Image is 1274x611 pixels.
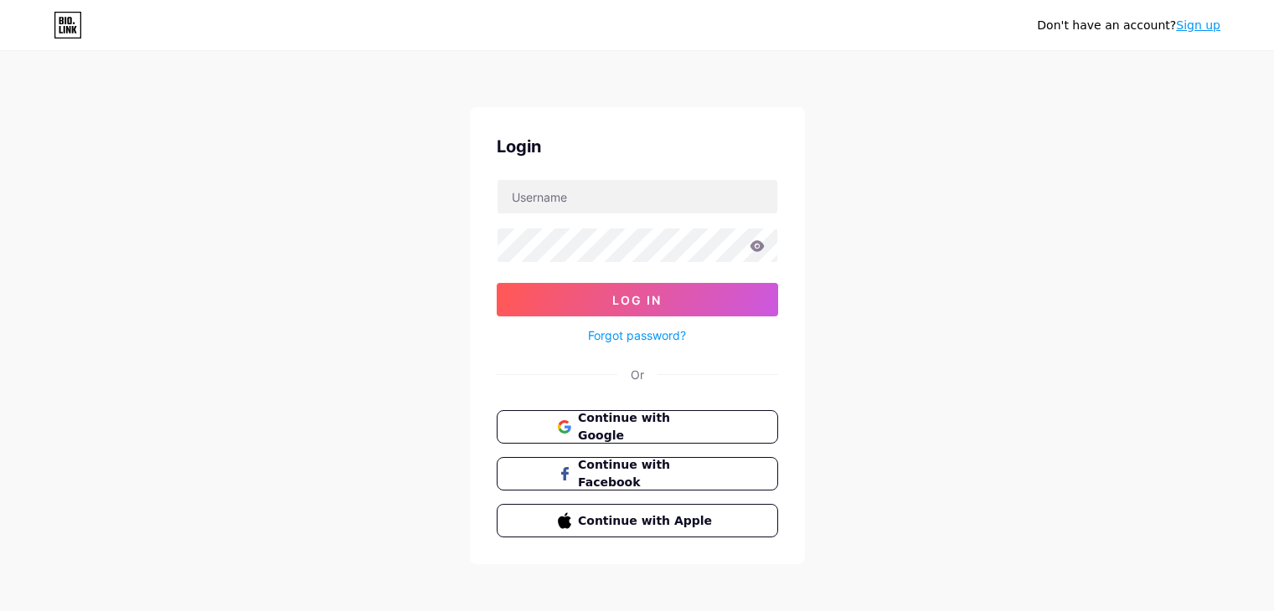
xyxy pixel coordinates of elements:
[631,366,644,383] div: Or
[497,457,778,490] button: Continue with Facebook
[497,283,778,316] button: Log In
[578,456,716,491] span: Continue with Facebook
[497,134,778,159] div: Login
[497,410,778,444] button: Continue with Google
[1176,18,1220,32] a: Sign up
[497,504,778,537] button: Continue with Apple
[1037,17,1220,34] div: Don't have an account?
[578,409,716,444] span: Continue with Google
[578,512,716,530] span: Continue with Apple
[588,326,686,344] a: Forgot password?
[612,293,662,307] span: Log In
[498,180,777,213] input: Username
